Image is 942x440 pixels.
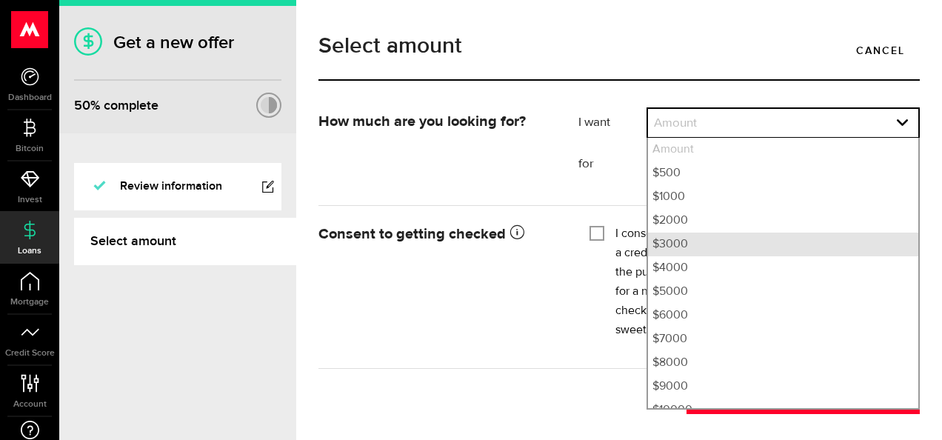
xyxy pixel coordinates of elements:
li: $1000 [648,185,918,209]
strong: How much are you looking for? [318,114,526,129]
a: expand select [648,109,918,137]
label: I want [578,114,647,132]
li: $2000 [648,209,918,233]
button: Open LiveChat chat widget [12,6,56,50]
a: Cancel [841,35,920,66]
li: Amount [648,138,918,161]
div: % complete [74,93,158,119]
label: for [578,156,647,173]
li: $9000 [648,375,918,399]
a: Review information [74,163,281,210]
h1: Get a new offer [74,32,281,53]
strong: Consent to getting checked [318,227,524,241]
li: $500 [648,161,918,185]
li: $8000 [648,351,918,375]
span: 50 [74,98,90,113]
li: $4000 [648,256,918,280]
label: I consent to Mogo using my personal information to get a credit score or report from a credit rep... [615,224,909,340]
li: $3000 [648,233,918,256]
input: I consent to Mogo using my personal information to get a credit score or report from a credit rep... [589,224,604,239]
li: $5000 [648,280,918,304]
a: Select amount [74,218,296,265]
li: $7000 [648,327,918,351]
li: $10000 [648,399,918,422]
li: $6000 [648,304,918,327]
h1: Select amount [318,35,920,57]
